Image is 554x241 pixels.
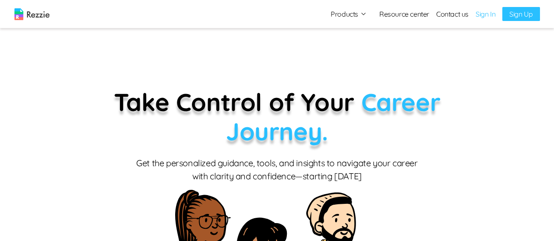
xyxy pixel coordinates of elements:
a: Contact us [436,9,469,19]
p: Get the personalized guidance, tools, and insights to navigate your career with clarity and confi... [135,157,420,183]
a: Sign Up [502,7,540,21]
a: Sign In [476,9,495,19]
img: logo [14,8,49,20]
a: Resource center [379,9,429,19]
button: Products [331,9,367,19]
span: Career Journey. [226,87,440,147]
p: Take Control of Your [69,87,485,146]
